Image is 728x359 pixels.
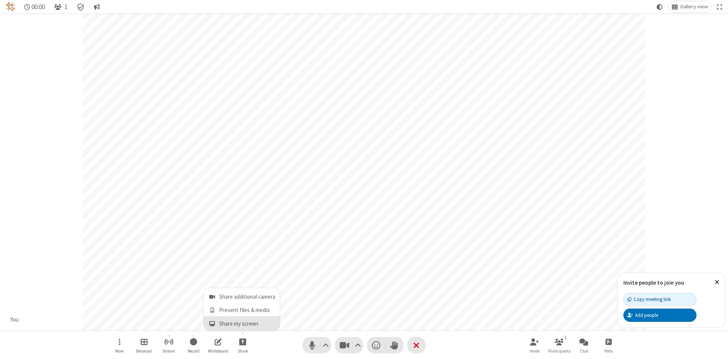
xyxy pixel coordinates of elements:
div: You [8,315,22,324]
button: Open shared whiteboard [207,334,229,356]
button: Share my screen [204,316,280,331]
div: Meeting details Encryption enabled [74,1,88,13]
button: Share additional camera [204,288,280,303]
span: Share my screen [219,321,275,327]
button: Add people [623,309,697,321]
span: Gallery view [680,4,708,10]
div: Timer [21,1,48,13]
button: Change layout [668,1,711,13]
button: Conversation [91,1,103,13]
button: Video setting [353,337,363,353]
button: Stop video (Alt+V) [335,337,363,353]
button: Open participant list [51,1,71,13]
span: 1 [64,3,67,11]
span: Share [238,349,248,353]
span: Whiteboard [208,349,228,353]
div: Copy meeting link [628,296,671,303]
button: Mute (Alt+A) [303,337,331,353]
span: Chat [580,349,588,353]
button: Raise hand [385,337,403,353]
button: Audio settings [321,337,331,353]
span: Share additional camera [219,294,275,300]
button: Invite participants (Alt+I) [523,334,546,356]
label: Invite people to join you [623,279,684,286]
span: Stream [162,349,175,353]
button: Fullscreen [714,1,725,13]
button: Start streaming [157,334,180,356]
span: Invite [530,349,540,353]
button: Open participant list [548,334,571,356]
img: QA Selenium DO NOT DELETE OR CHANGE [6,2,15,11]
button: Present files & media [204,303,280,316]
button: End or leave meeting [407,337,425,353]
span: Participants [548,349,571,353]
button: Open poll [597,334,620,356]
span: Polls [604,349,613,353]
span: 00:00 [31,3,45,11]
button: Copy meeting link [623,293,697,306]
button: Open chat [573,334,595,356]
button: Open menu [108,334,131,356]
button: Open menu [231,334,254,356]
button: Send a reaction [367,337,385,353]
span: Breakout [136,349,152,353]
div: 1 [562,334,569,341]
span: Present files & media [219,307,275,314]
button: Start recording [182,334,205,356]
span: More [115,349,124,353]
button: Manage Breakout Rooms [133,334,155,356]
span: Record [188,349,199,353]
button: Using system theme [654,1,666,13]
button: Close popover [709,273,725,292]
